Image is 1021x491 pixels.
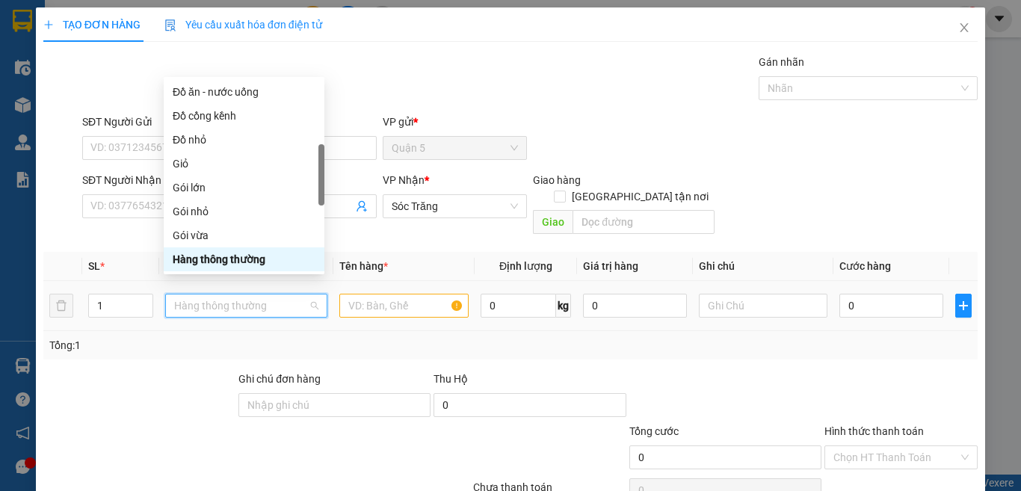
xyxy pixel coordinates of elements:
span: SL [88,260,100,272]
div: Đồ ăn - nước uống [164,80,324,104]
span: Hàng thông thường [174,294,318,317]
span: Giao hàng [533,174,581,186]
div: Hàng thông thường [164,247,324,271]
span: plus [956,300,972,312]
div: Đồ cồng kềnh [164,104,324,128]
input: Dọc đường [573,210,715,234]
div: Giỏ [164,152,324,176]
div: Tổng: 1 [49,337,395,353]
div: Gói lớn [173,179,315,196]
span: kg [556,294,571,318]
span: Cước hàng [839,260,891,272]
input: VD: Bàn, Ghế [339,294,469,318]
span: VP Nhận [383,174,425,186]
div: Hàng thông thường [173,251,315,268]
div: SĐT Người Gửi [82,114,226,130]
span: Yêu cầu xuất hóa đơn điện tử [164,19,322,31]
div: Gói nhỏ [164,200,324,223]
span: Định lượng [499,260,552,272]
input: 0 [583,294,686,318]
span: Giá trị hàng [583,260,638,272]
div: Gói vừa [164,223,324,247]
div: SĐT Người Nhận [82,172,226,188]
span: Tên hàng [339,260,388,272]
span: close [958,22,970,34]
span: TẠO ĐƠN HÀNG [43,19,141,31]
span: user-add [356,200,368,212]
span: Thu Hộ [434,373,468,385]
div: Giỏ [173,155,315,172]
img: icon [164,19,176,31]
div: Gói nhỏ [173,203,315,220]
th: Ghi chú [693,252,834,281]
span: Giao [533,210,573,234]
div: Đồ nhỏ [164,128,324,152]
span: plus [43,19,54,30]
span: Quận 5 [392,137,518,159]
span: Sóc Trăng [392,195,518,217]
label: Ghi chú đơn hàng [238,373,321,385]
button: plus [955,294,972,318]
div: Gói vừa [173,227,315,244]
button: Close [943,7,985,49]
div: Đồ nhỏ [173,132,315,148]
button: delete [49,294,73,318]
div: VP gửi [383,114,527,130]
input: Ghi Chú [699,294,828,318]
label: Hình thức thanh toán [824,425,924,437]
label: Gán nhãn [759,56,804,68]
span: Tổng cước [629,425,679,437]
div: Đồ ăn - nước uống [173,84,315,100]
div: Gói lớn [164,176,324,200]
span: [GEOGRAPHIC_DATA] tận nơi [566,188,715,205]
div: Đồ cồng kềnh [173,108,315,124]
input: Ghi chú đơn hàng [238,393,431,417]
